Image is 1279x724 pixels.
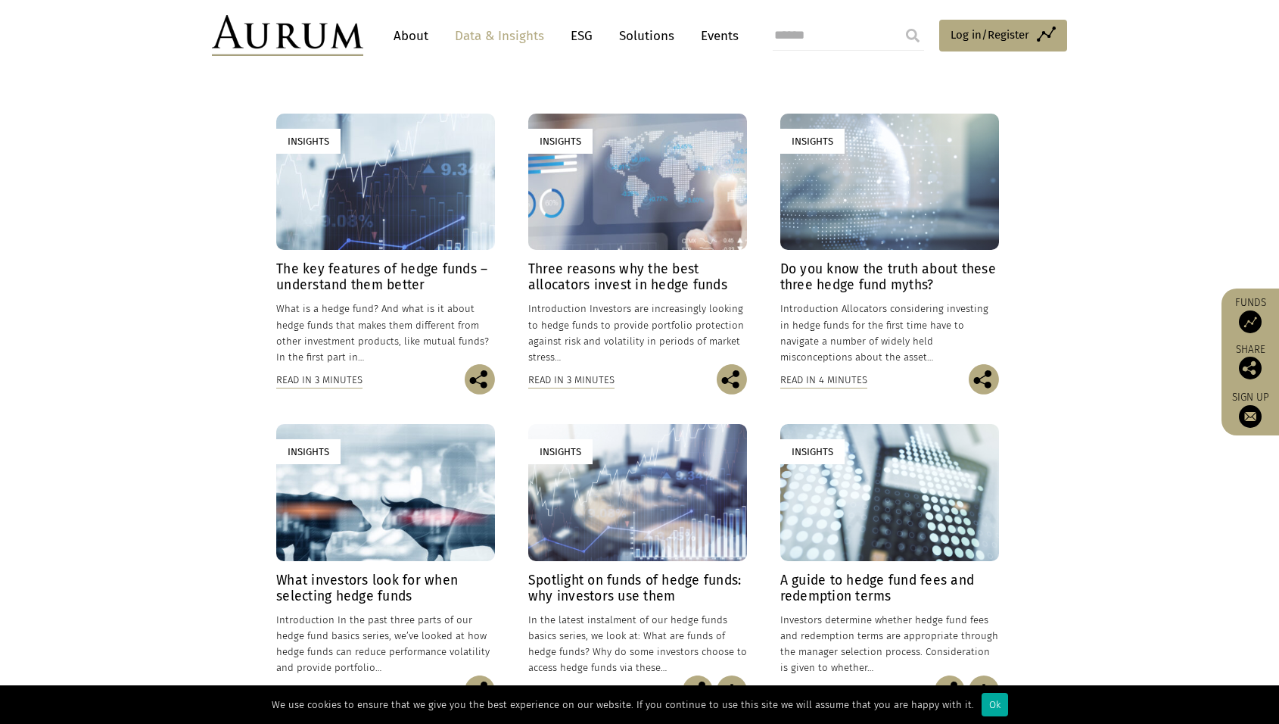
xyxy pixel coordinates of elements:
div: Read in 10 minutes [528,682,619,699]
a: Insights The key features of hedge funds – understand them better What is a hedge fund? And what ... [276,114,495,365]
div: Read in 3 minutes [528,372,615,389]
a: Insights Do you know the truth about these three hedge fund myths? Introduction Allocators consid... [780,114,999,365]
p: Introduction In the past three parts of our hedge fund basics series, we’ve looked at how hedge f... [276,612,495,676]
p: What is a hedge fund? And what is it about hedge funds that makes them different from other inves... [276,301,495,365]
img: Share this post [683,676,713,706]
div: Share [1229,345,1271,379]
img: Share this post [717,364,747,395]
div: Read in 4 minutes [780,372,867,389]
div: Insights [780,439,845,464]
img: Sign up to our newsletter [1239,405,1262,428]
h4: A guide to hedge fund fees and redemption terms [780,573,999,604]
img: Share this post [935,676,965,706]
div: Read in 16 minutes [780,682,871,699]
img: Aurum [212,15,363,56]
h4: The key features of hedge funds – understand them better [276,261,495,293]
div: Read in 3 minutes [276,682,363,699]
span: Log in/Register [951,26,1029,44]
input: Submit [898,20,928,51]
a: Log in/Register [939,20,1067,51]
div: Insights [276,439,341,464]
div: Ok [982,693,1008,716]
img: Download Article [969,676,999,706]
h4: Three reasons why the best allocators invest in hedge funds [528,261,747,293]
a: Events [693,22,739,50]
a: Sign up [1229,391,1271,428]
a: Insights Spotlight on funds of hedge funds: why investors use them In the latest instalment of ou... [528,424,747,676]
div: Read in 3 minutes [276,372,363,389]
img: Share this post [465,676,495,706]
p: In the latest instalment of our hedge funds basics series, we look at: What are funds of hedge fu... [528,612,747,676]
h4: What investors look for when selecting hedge funds [276,573,495,604]
a: Solutions [611,22,682,50]
a: Funds [1229,296,1271,333]
img: Share this post [1239,357,1262,379]
h4: Do you know the truth about these three hedge fund myths? [780,261,999,293]
div: Insights [780,129,845,154]
h4: Spotlight on funds of hedge funds: why investors use them [528,573,747,604]
p: Introduction Allocators considering investing in hedge funds for the first time have to navigate ... [780,301,999,365]
a: Data & Insights [447,22,552,50]
a: Insights Three reasons why the best allocators invest in hedge funds Introduction Investors are i... [528,114,747,365]
div: Insights [276,129,341,154]
div: Insights [528,439,593,464]
img: Access Funds [1239,311,1262,333]
p: Introduction Investors are increasingly looking to hedge funds to provide portfolio protection ag... [528,301,747,365]
img: Share this post [465,364,495,395]
a: About [386,22,436,50]
p: Investors determine whether hedge fund fees and redemption terms are appropriate through the mana... [780,612,999,676]
img: Share this post [969,364,999,395]
a: ESG [563,22,600,50]
img: Download Article [717,676,747,706]
a: Insights What investors look for when selecting hedge funds Introduction In the past three parts ... [276,424,495,676]
div: Insights [528,129,593,154]
a: Insights A guide to hedge fund fees and redemption terms Investors determine whether hedge fund f... [780,424,999,676]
